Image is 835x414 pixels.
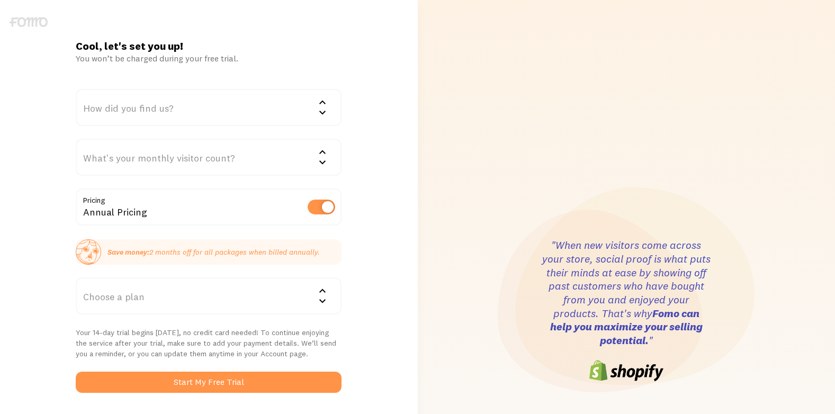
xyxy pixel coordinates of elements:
div: Choose a plan [76,277,342,314]
div: What's your monthly visitor count? [76,139,342,176]
p: 2 months off for all packages when billed annually. [107,247,320,257]
div: How did you find us? [76,89,342,126]
h3: "When new visitors come across your store, social proof is what puts their minds at ease by showi... [542,238,711,347]
h1: Cool, let's set you up! [76,39,342,53]
strong: Save money: [107,247,149,257]
button: Start My Free Trial [76,372,342,393]
div: You won’t be charged during your free trial. [76,53,342,64]
img: fomo-logo-gray-b99e0e8ada9f9040e2984d0d95b3b12da0074ffd48d1e5cb62ac37fc77b0b268.svg [10,17,48,27]
p: Your 14-day trial begins [DATE], no credit card needed! To continue enjoying the service after yo... [76,327,342,359]
img: shopify-logo-6cb0242e8808f3daf4ae861e06351a6977ea544d1a5c563fd64e3e69b7f1d4c4.png [589,360,663,381]
div: Annual Pricing [76,188,342,227]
